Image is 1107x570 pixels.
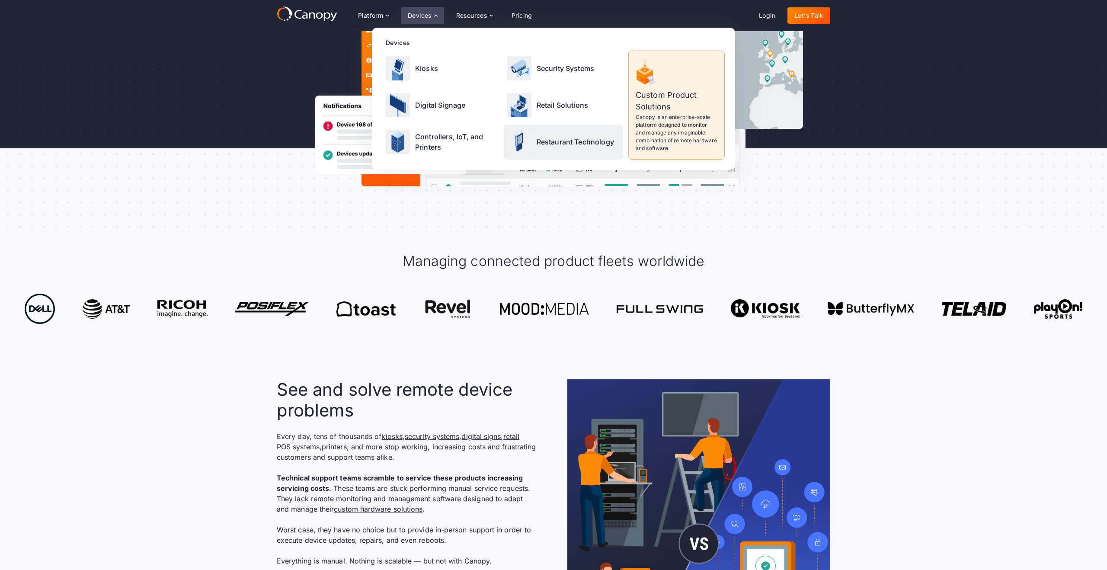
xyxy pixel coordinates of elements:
nav: Devices [372,28,735,170]
div: Devices [386,38,725,47]
p: Custom Product Solutions [636,89,717,112]
p: Controllers, IoT, and Printers [415,131,499,152]
a: Custom Product SolutionsCanopy is an enterprise-scale platform designed to monitor and manage any... [628,51,725,160]
img: Canopy works with Posiflex [235,302,309,316]
div: Platform [358,13,383,19]
p: Digital Signage [415,100,465,110]
img: Canopy works with Telaid [942,302,1006,316]
h2: Managing connected product fleets worldwide [403,252,704,270]
a: Digital Signage [382,87,502,122]
a: printers [322,442,347,451]
a: Kiosks [382,51,502,86]
img: Canopy works with Full Swing [617,305,703,313]
div: Resources [456,13,487,19]
img: Canopy works with Toast [336,301,396,317]
p: Canopy is an enterprise-scale platform designed to monitor and manage any imaginable combination ... [636,113,717,152]
p: Kiosks [415,63,438,74]
a: Retail Solutions [504,87,624,122]
img: Canopy works with Mood Media [500,303,589,315]
h2: See and solve remote device problems [277,379,536,421]
div: Devices [408,13,432,19]
p: Restaurant Technology [537,137,614,147]
a: digital signs [461,432,501,441]
a: Let's Talk [787,7,830,24]
a: Pricing [505,7,539,24]
img: Canopy works with Revel Systems [424,299,473,319]
div: Platform [351,7,396,24]
a: kiosks [381,432,402,441]
a: security systems [405,432,459,441]
div: Resources [449,7,499,24]
p: Security Systems [537,63,595,74]
p: Retail Solutions [537,100,589,110]
img: Canopy works with Dell [25,294,55,324]
a: Controllers, IoT, and Printers [382,125,502,160]
a: Login [752,7,782,24]
a: Security Systems [504,51,624,86]
a: Restaurant Technology [504,125,624,160]
strong: Technical support teams scramble to service these products increasing servicing costs [277,474,523,493]
img: Canopy works with AT&T [83,299,130,319]
img: Ricoh electronics and products uses Canopy [157,300,208,317]
img: Canopy works with PlayOn Sports [1034,299,1082,319]
a: custom hardware solutions [334,505,422,513]
img: Canopy works with Kiosk Information Systems [731,299,800,319]
div: Devices [401,7,444,24]
img: Canopy works with ButterflyMX [828,302,914,316]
